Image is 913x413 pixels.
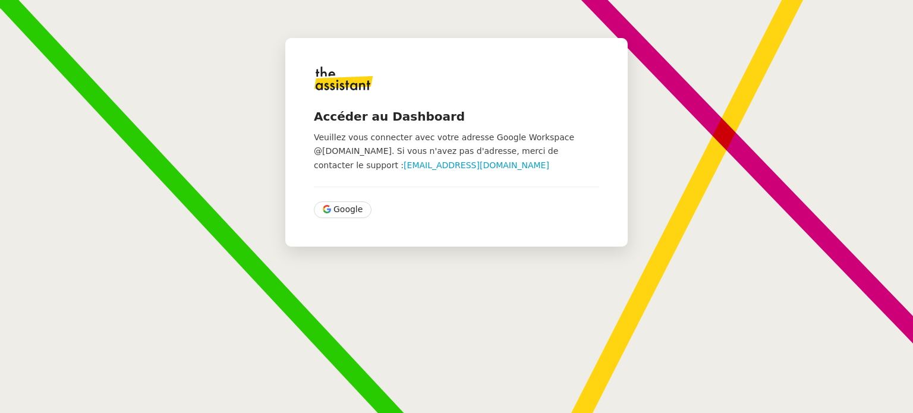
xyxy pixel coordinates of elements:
a: [EMAIL_ADDRESS][DOMAIN_NAME] [404,160,549,170]
span: Google [333,203,363,216]
button: Google [314,201,372,218]
span: Veuillez vous connecter avec votre adresse Google Workspace @[DOMAIN_NAME]. Si vous n'avez pas d'... [314,133,574,170]
img: logo [314,67,373,90]
h4: Accéder au Dashboard [314,108,599,125]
